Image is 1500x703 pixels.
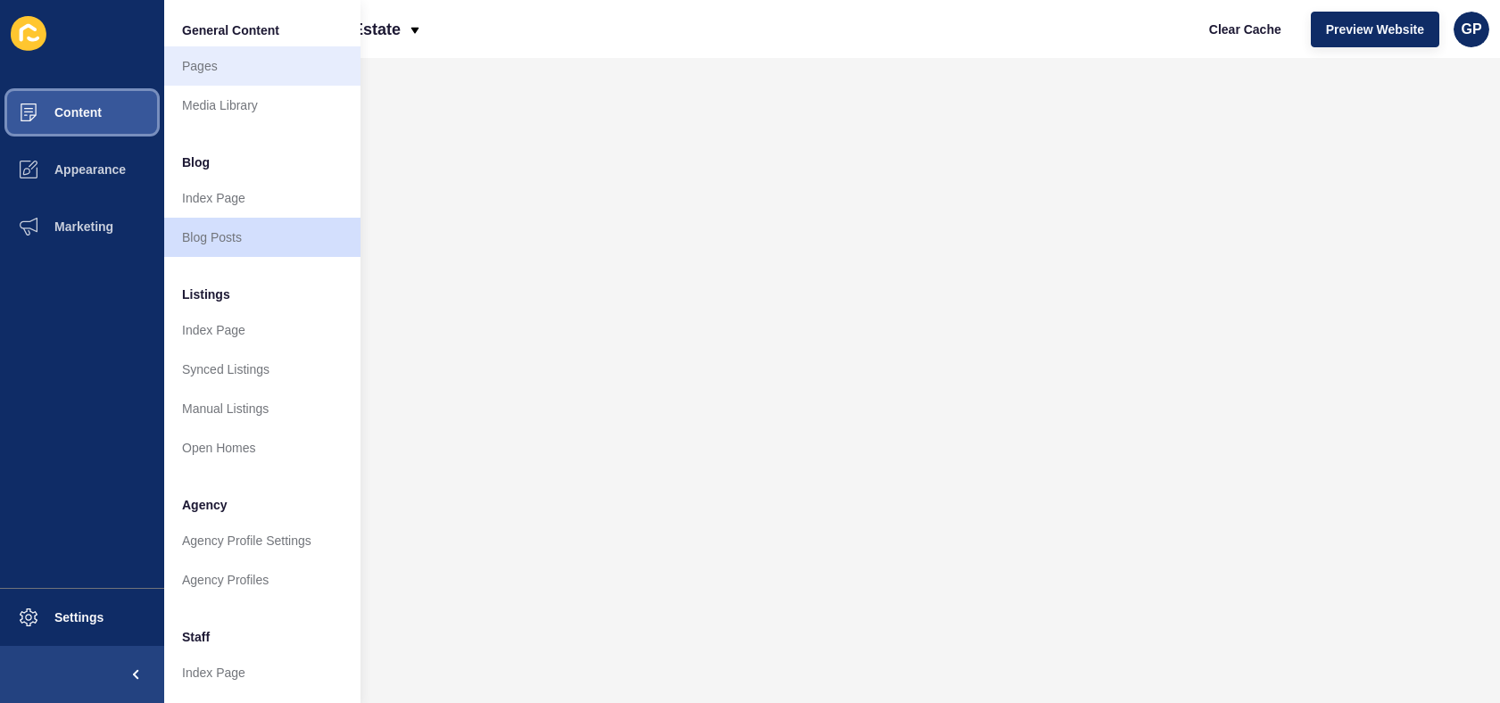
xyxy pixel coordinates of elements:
a: Blog Posts [164,218,360,257]
span: Staff [182,628,210,646]
button: Clear Cache [1194,12,1297,47]
a: Manual Listings [164,389,360,428]
button: Preview Website [1311,12,1439,47]
span: Clear Cache [1209,21,1281,38]
a: Index Page [164,310,360,350]
span: Preview Website [1326,21,1424,38]
a: Index Page [164,653,360,692]
a: Pages [164,46,360,86]
span: Agency [182,496,228,514]
span: GP [1461,21,1481,38]
a: Synced Listings [164,350,360,389]
a: Index Page [164,178,360,218]
span: General Content [182,21,279,39]
a: Agency Profile Settings [164,521,360,560]
a: Open Homes [164,428,360,467]
span: Blog [182,153,210,171]
a: Agency Profiles [164,560,360,600]
span: Listings [182,285,230,303]
a: Media Library [164,86,360,125]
